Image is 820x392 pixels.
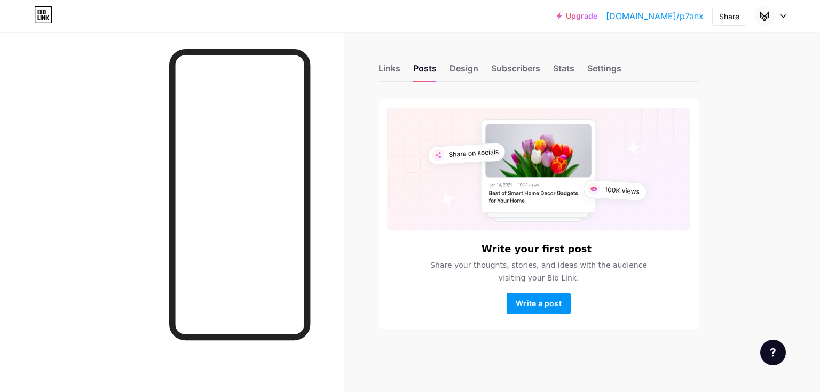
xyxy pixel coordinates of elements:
[491,62,540,81] div: Subscribers
[450,62,478,81] div: Design
[587,62,621,81] div: Settings
[417,259,660,284] span: Share your thoughts, stories, and ideas with the audience visiting your Bio Link.
[553,62,574,81] div: Stats
[719,11,739,22] div: Share
[482,244,592,254] h6: Write your first post
[754,6,775,26] img: p7anx
[557,12,597,20] a: Upgrade
[606,10,704,22] a: [DOMAIN_NAME]/p7anx
[413,62,437,81] div: Posts
[379,62,400,81] div: Links
[507,293,571,314] button: Write a post
[516,299,562,308] span: Write a post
